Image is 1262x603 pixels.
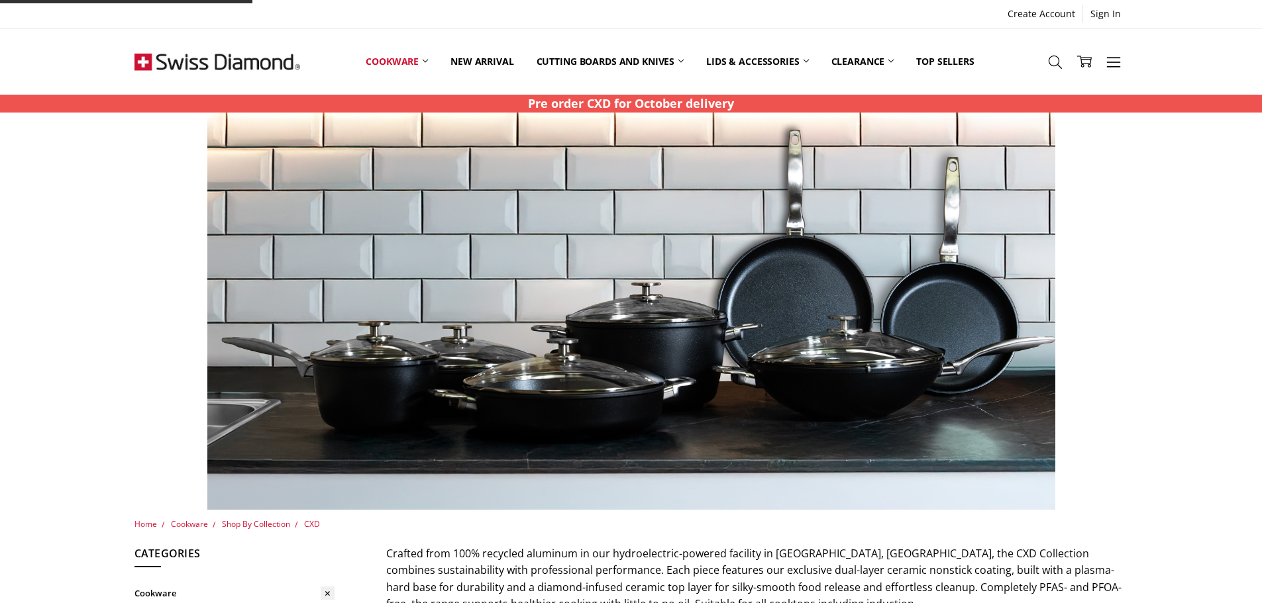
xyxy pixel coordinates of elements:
[134,545,335,568] h5: Categories
[134,28,300,95] img: Free Shipping On Every Order
[304,518,320,530] a: CXD
[525,32,696,91] a: Cutting boards and knives
[439,32,525,91] a: New arrival
[222,518,290,530] a: Shop By Collection
[528,95,734,111] strong: Pre order CXD for October delivery
[1083,5,1128,23] a: Sign In
[354,32,439,91] a: Cookware
[820,32,906,91] a: Clearance
[134,518,157,530] a: Home
[695,32,819,91] a: Lids & Accessories
[1000,5,1082,23] a: Create Account
[171,518,208,530] a: Cookware
[905,32,985,91] a: Top Sellers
